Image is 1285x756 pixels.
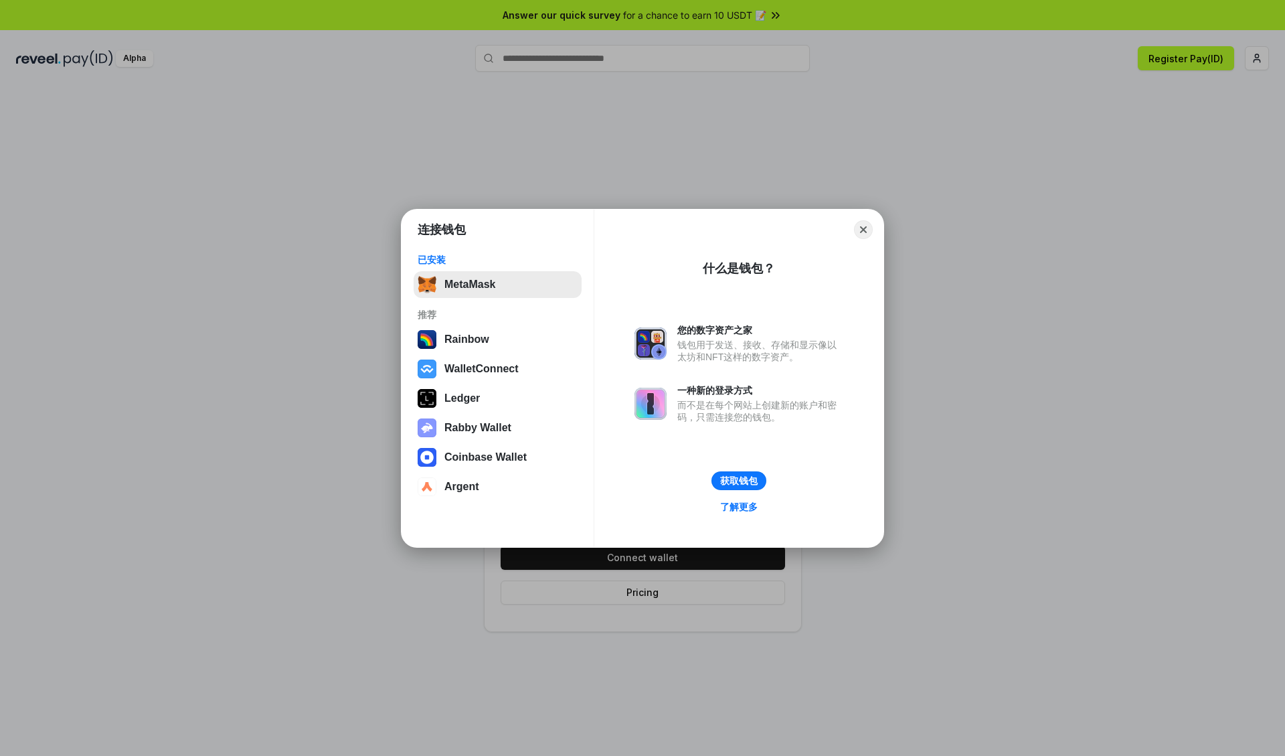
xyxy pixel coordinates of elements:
[444,392,480,404] div: Ledger
[414,271,582,298] button: MetaMask
[414,444,582,471] button: Coinbase Wallet
[414,385,582,412] button: Ledger
[444,279,495,291] div: MetaMask
[418,222,466,238] h1: 连接钱包
[711,471,766,490] button: 获取钱包
[677,384,843,396] div: 一种新的登录方式
[418,330,436,349] img: svg+xml,%3Csvg%20width%3D%22120%22%20height%3D%22120%22%20viewBox%3D%220%200%20120%20120%22%20fil...
[444,333,489,346] div: Rainbow
[418,477,436,496] img: svg+xml,%3Csvg%20width%3D%2228%22%20height%3D%2228%22%20viewBox%3D%220%200%2028%2028%22%20fill%3D...
[634,388,667,420] img: svg+xml,%3Csvg%20xmlns%3D%22http%3A%2F%2Fwww.w3.org%2F2000%2Fsvg%22%20fill%3D%22none%22%20viewBox...
[418,254,578,266] div: 已安装
[414,473,582,500] button: Argent
[444,363,519,375] div: WalletConnect
[418,448,436,467] img: svg+xml,%3Csvg%20width%3D%2228%22%20height%3D%2228%22%20viewBox%3D%220%200%2028%2028%22%20fill%3D...
[418,360,436,378] img: svg+xml,%3Csvg%20width%3D%2228%22%20height%3D%2228%22%20viewBox%3D%220%200%2028%2028%22%20fill%3D...
[720,475,758,487] div: 获取钱包
[418,389,436,408] img: svg+xml,%3Csvg%20xmlns%3D%22http%3A%2F%2Fwww.w3.org%2F2000%2Fsvg%22%20width%3D%2228%22%20height%3...
[418,309,578,321] div: 推荐
[677,324,843,336] div: 您的数字资产之家
[414,326,582,353] button: Rainbow
[414,414,582,441] button: Rabby Wallet
[677,339,843,363] div: 钱包用于发送、接收、存储和显示像以太坊和NFT这样的数字资产。
[444,451,527,463] div: Coinbase Wallet
[634,327,667,360] img: svg+xml,%3Csvg%20xmlns%3D%22http%3A%2F%2Fwww.w3.org%2F2000%2Fsvg%22%20fill%3D%22none%22%20viewBox...
[712,498,766,516] a: 了解更多
[677,399,843,423] div: 而不是在每个网站上创建新的账户和密码，只需连接您的钱包。
[414,356,582,382] button: WalletConnect
[720,501,758,513] div: 了解更多
[703,260,775,277] div: 什么是钱包？
[418,275,436,294] img: svg+xml,%3Csvg%20fill%3D%22none%22%20height%3D%2233%22%20viewBox%3D%220%200%2035%2033%22%20width%...
[444,481,479,493] div: Argent
[444,422,511,434] div: Rabby Wallet
[418,419,436,437] img: svg+xml,%3Csvg%20xmlns%3D%22http%3A%2F%2Fwww.w3.org%2F2000%2Fsvg%22%20fill%3D%22none%22%20viewBox...
[854,220,873,239] button: Close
